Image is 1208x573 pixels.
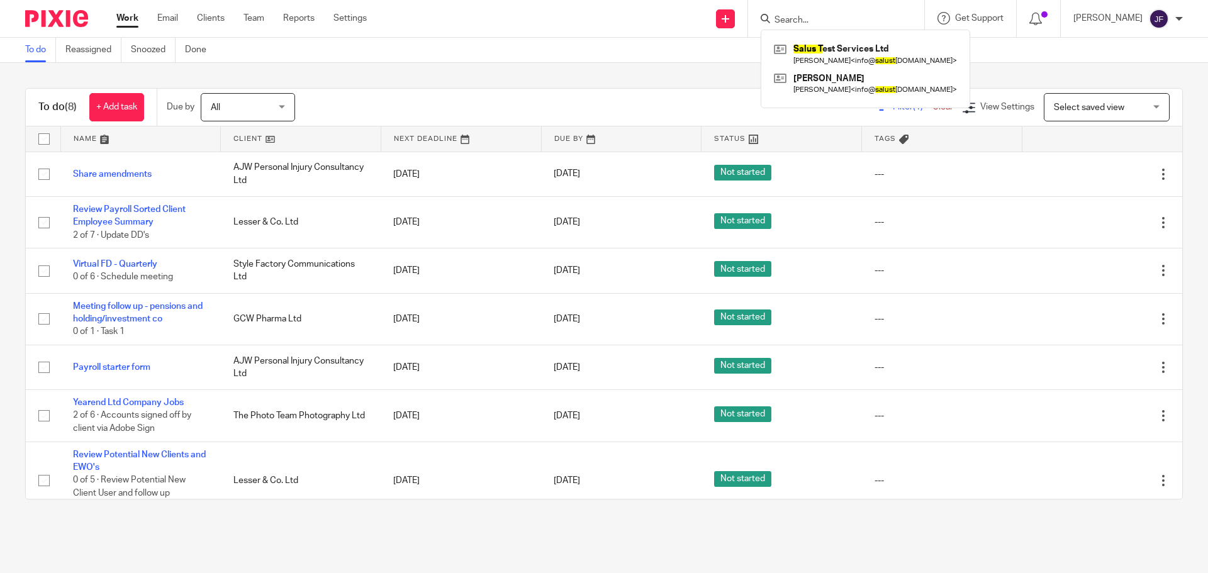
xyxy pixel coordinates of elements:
[381,152,541,196] td: [DATE]
[554,266,580,275] span: [DATE]
[243,12,264,25] a: Team
[73,450,206,472] a: Review Potential New Clients and EWO's
[381,248,541,293] td: [DATE]
[554,476,580,485] span: [DATE]
[73,205,186,226] a: Review Payroll Sorted Client Employee Summary
[980,103,1034,111] span: View Settings
[1073,12,1143,25] p: [PERSON_NAME]
[1054,103,1124,112] span: Select saved view
[381,196,541,248] td: [DATE]
[221,293,381,345] td: GCW Pharma Ltd
[1149,9,1169,29] img: svg%3E
[714,213,771,229] span: Not started
[73,272,173,281] span: 0 of 6 · Schedule meeting
[714,165,771,181] span: Not started
[714,261,771,277] span: Not started
[73,231,149,240] span: 2 of 7 · Update DD's
[211,103,220,112] span: All
[167,101,194,113] p: Due by
[381,390,541,442] td: [DATE]
[25,38,56,62] a: To do
[381,442,541,519] td: [DATE]
[875,474,1010,487] div: ---
[89,93,144,121] a: + Add task
[221,390,381,442] td: The Photo Team Photography Ltd
[221,196,381,248] td: Lesser & Co. Ltd
[554,218,580,226] span: [DATE]
[65,102,77,112] span: (8)
[955,14,1004,23] span: Get Support
[221,442,381,519] td: Lesser & Co. Ltd
[714,309,771,325] span: Not started
[554,411,580,420] span: [DATE]
[116,12,138,25] a: Work
[197,12,225,25] a: Clients
[73,327,125,336] span: 0 of 1 · Task 1
[73,363,150,372] a: Payroll starter form
[773,15,886,26] input: Search
[221,345,381,389] td: AJW Personal Injury Consultancy Ltd
[73,411,191,433] span: 2 of 6 · Accounts signed off by client via Adobe Sign
[554,170,580,179] span: [DATE]
[875,216,1010,228] div: ---
[25,10,88,27] img: Pixie
[875,313,1010,325] div: ---
[157,12,178,25] a: Email
[73,302,203,323] a: Meeting follow up - pensions and holding/investment co
[38,101,77,114] h1: To do
[73,476,186,511] span: 0 of 5 · Review Potential New Client User and follow up (whatsapp etc) - JF
[185,38,216,62] a: Done
[73,170,152,179] a: Share amendments
[221,248,381,293] td: Style Factory Communications Ltd
[554,363,580,372] span: [DATE]
[381,293,541,345] td: [DATE]
[73,398,184,407] a: Yearend Ltd Company Jobs
[73,260,157,269] a: Virtual FD - Quarterly
[381,345,541,389] td: [DATE]
[714,471,771,487] span: Not started
[283,12,315,25] a: Reports
[221,152,381,196] td: AJW Personal Injury Consultancy Ltd
[714,358,771,374] span: Not started
[333,12,367,25] a: Settings
[875,361,1010,374] div: ---
[875,409,1010,422] div: ---
[65,38,121,62] a: Reassigned
[131,38,176,62] a: Snoozed
[554,314,580,323] span: [DATE]
[875,264,1010,277] div: ---
[875,168,1010,181] div: ---
[875,135,896,142] span: Tags
[714,406,771,422] span: Not started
